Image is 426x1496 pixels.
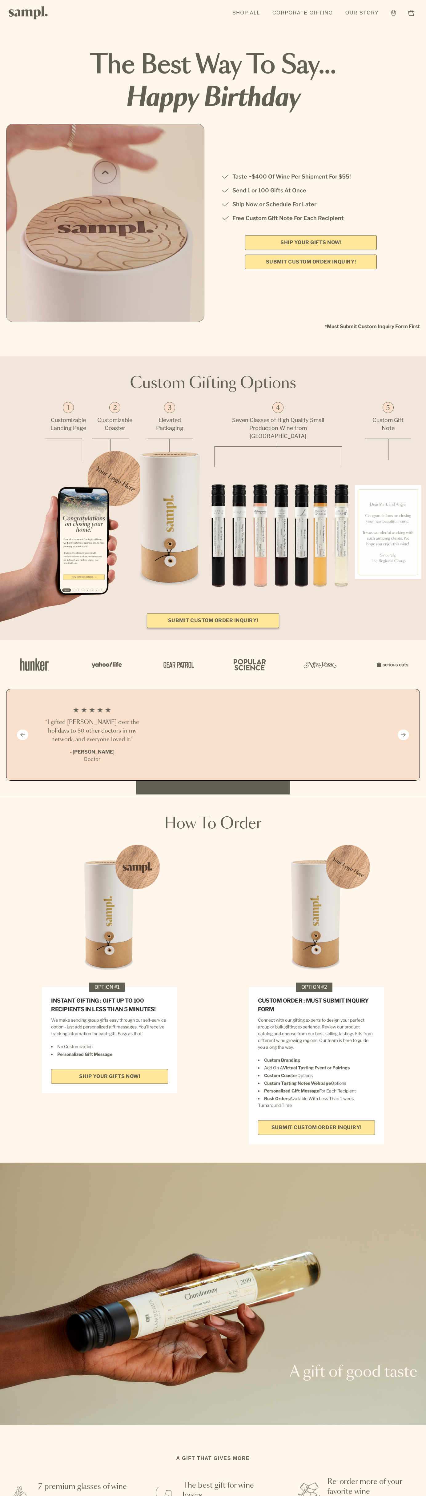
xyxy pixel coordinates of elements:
button: Next slide [398,730,409,740]
div: OPTION #2 [296,983,332,992]
img: fea_line1_x1500.png [45,438,82,461]
li: Options [258,1080,375,1087]
strong: Custom Tasting Notes Webpage [264,1080,331,1086]
li: Options [258,1072,375,1079]
strong: Virtual Tasting Event or Pairings [283,1065,350,1070]
a: Corporate Gifting [269,6,336,20]
strong: Custom Branding [264,1057,300,1063]
img: Sampl logo [9,6,48,19]
p: Elevated Packaging [138,416,201,432]
h1: Custom Gifting Options [5,374,421,393]
a: Submit Custom Order Inquiry! [147,613,279,628]
img: fea_line3_x1500.png [147,438,193,452]
span: Doctor [37,756,148,763]
img: gift_fea5_x1500.png [355,485,421,579]
h1: INSTANT GIFTING : GIFT UP TO 100 RECIPIENTS IN LESS THAN 5 MINUTES! [51,996,168,1014]
p: Custom Gift Note [355,416,421,432]
img: fea_line4_x1500.png [214,441,342,467]
p: A gift of good taste [233,1365,417,1380]
div: OPTION #1 [89,983,125,992]
a: Shop All [229,6,263,20]
h3: “I gifted [PERSON_NAME] over the holidays to 50 other doctors in my network, and everyone loved it.” [37,718,148,744]
img: gift_fea4_x1500.png [201,466,355,607]
b: - [PERSON_NAME] [70,749,115,755]
strong: Personalized Gift Message [264,1088,319,1093]
strong: Custom Coaster [264,1073,297,1078]
li: No Customization [51,1043,168,1050]
li: For Each Recipient [258,1088,375,1094]
li: 1 / 4 [37,702,148,768]
h1: CUSTOM ORDER : MUST SUBMIT INQUIRY FORM [258,996,375,1014]
span: 2 [113,405,117,412]
strong: Rush Orders [264,1096,290,1101]
span: 1 [67,405,70,412]
a: Our Story [342,6,382,20]
img: fea_line5_x1500.png [365,438,411,460]
span: 5 [386,405,390,412]
span: 3 [168,405,172,412]
a: Submit Custom Order Inquiry! [258,1120,375,1135]
button: Previous slide [17,730,28,740]
img: gift_fea_2_x1500.png [85,451,146,508]
li: Available With Less Than 1 week Turnaround Time [258,1095,375,1109]
p: Connect with our gifting experts to design your perfect group or bulk gifting experience. Review ... [258,1017,375,1051]
a: SHIP YOUR GIFTS NOW! [51,1069,168,1084]
span: 4 [276,405,280,412]
strong: Personalized Gift Message [57,1052,112,1057]
p: Seven Glasses of High Quality Small Production Wine from [GEOGRAPHIC_DATA] [232,416,324,440]
li: Add On A [258,1064,375,1071]
p: Customizable Landing Page [45,416,91,432]
img: fea_line2_x1500.png [92,438,129,451]
img: gift_fea3_x1500.png [138,452,201,587]
p: Customizable Coaster [92,416,138,432]
p: We make sending group gifts easy through our self-service option - just add personalized gift mes... [51,1017,168,1037]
